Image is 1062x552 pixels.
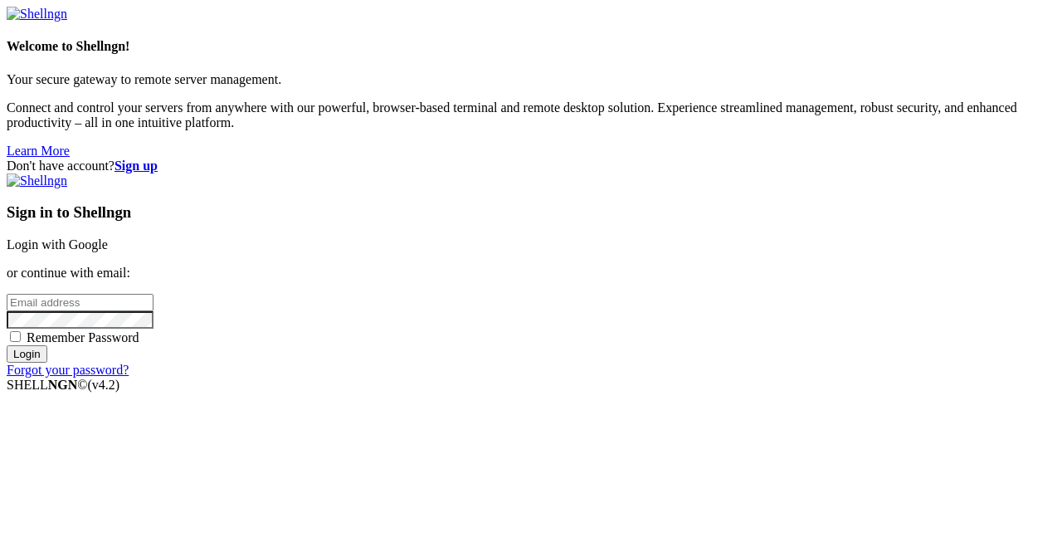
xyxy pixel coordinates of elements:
span: 4.2.0 [88,378,120,392]
p: or continue with email: [7,266,1055,281]
a: Learn More [7,144,70,158]
h3: Sign in to Shellngn [7,203,1055,222]
input: Remember Password [10,331,21,342]
input: Login [7,345,47,363]
a: Sign up [114,159,158,173]
a: Forgot your password? [7,363,129,377]
input: Email address [7,294,153,311]
h4: Welcome to Shellngn! [7,39,1055,54]
span: Remember Password [27,330,139,344]
p: Connect and control your servers from anywhere with our powerful, browser-based terminal and remo... [7,100,1055,130]
p: Your secure gateway to remote server management. [7,72,1055,87]
span: SHELL © [7,378,119,392]
b: NGN [48,378,78,392]
div: Don't have account? [7,159,1055,173]
a: Login with Google [7,237,108,252]
img: Shellngn [7,7,67,22]
img: Shellngn [7,173,67,188]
